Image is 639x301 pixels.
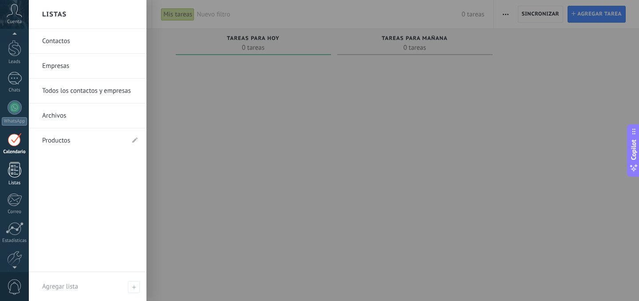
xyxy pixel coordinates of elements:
[42,0,67,28] h2: Listas
[42,29,138,54] a: Contactos
[2,117,27,126] div: WhatsApp
[42,54,138,79] a: Empresas
[2,238,28,244] div: Estadísticas
[2,209,28,215] div: Correo
[2,180,28,186] div: Listas
[2,59,28,65] div: Leads
[42,103,138,128] a: Archivos
[7,19,22,25] span: Cuenta
[629,140,638,160] span: Copilot
[42,79,138,103] a: Todos los contactos y empresas
[128,281,140,293] span: Agregar lista
[42,282,78,291] span: Agregar lista
[2,87,28,93] div: Chats
[42,128,124,153] a: Productos
[2,149,28,155] div: Calendario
